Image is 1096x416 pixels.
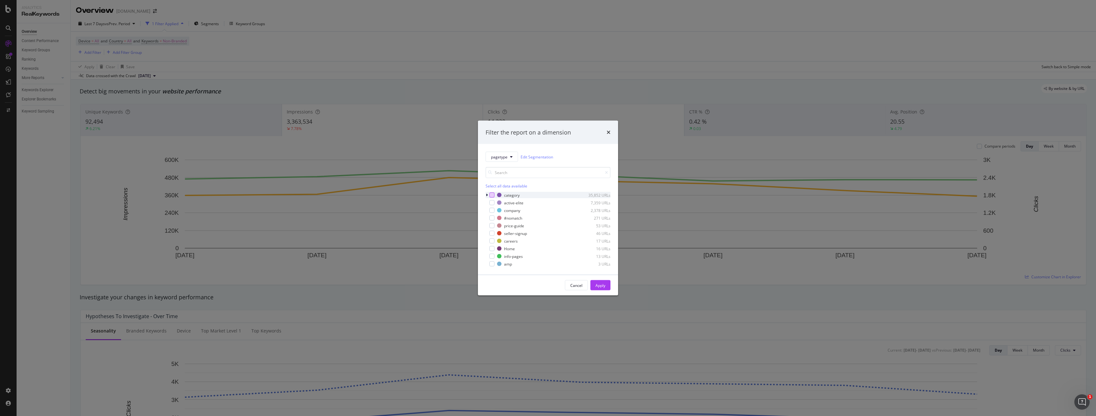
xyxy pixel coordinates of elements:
div: category [504,192,520,198]
div: Home [504,246,515,251]
div: Cancel [570,282,582,288]
button: Cancel [565,280,588,290]
span: pagetype [491,154,508,159]
div: price-guide [504,223,524,228]
div: 17 URLs [579,238,610,244]
div: 7,359 URLs [579,200,610,205]
div: info-pages [504,253,523,259]
div: amp [504,261,512,266]
div: times [607,128,610,136]
div: 2,378 URLs [579,208,610,213]
div: 35,852 URLs [579,192,610,198]
span: 1 [1087,394,1092,399]
div: careers [504,238,518,244]
button: pagetype [486,152,518,162]
iframe: Intercom live chat [1074,394,1090,410]
div: 3 URLs [579,261,610,266]
button: Apply [590,280,610,290]
div: Apply [595,282,605,288]
div: Select all data available [486,183,610,189]
div: 16 URLs [579,246,610,251]
div: company [504,208,520,213]
div: Filter the report on a dimension [486,128,571,136]
input: Search [486,167,610,178]
div: 53 URLs [579,223,610,228]
div: modal [478,120,618,296]
a: Edit Segmentation [521,153,553,160]
div: seller-signup [504,230,527,236]
div: #nomatch [504,215,522,221]
div: 271 URLs [579,215,610,221]
div: active-elite [504,200,523,205]
div: 13 URLs [579,253,610,259]
div: 46 URLs [579,230,610,236]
